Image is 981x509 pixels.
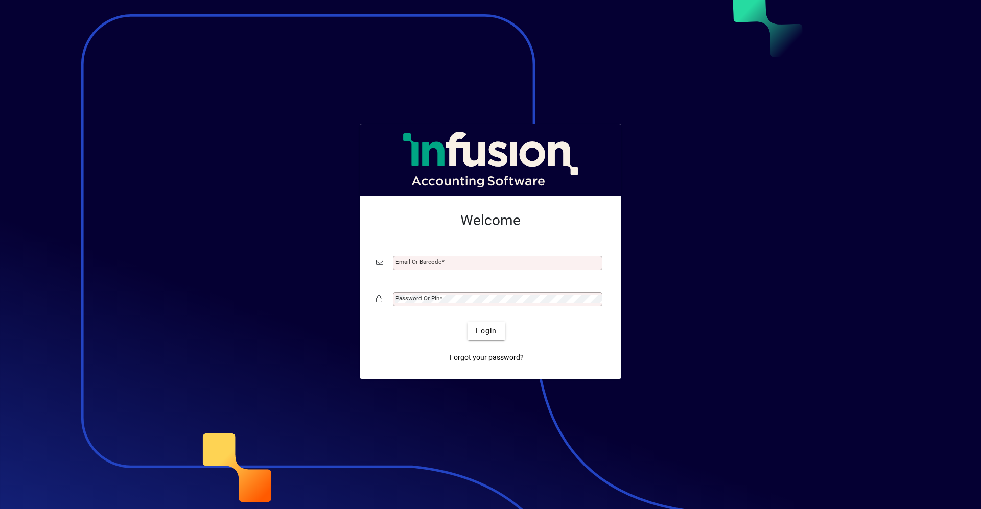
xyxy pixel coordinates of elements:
[476,326,497,336] span: Login
[450,352,524,363] span: Forgot your password?
[376,212,605,229] h2: Welcome
[446,348,528,367] a: Forgot your password?
[468,322,505,340] button: Login
[395,295,439,302] mat-label: Password or Pin
[395,258,441,265] mat-label: Email or Barcode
